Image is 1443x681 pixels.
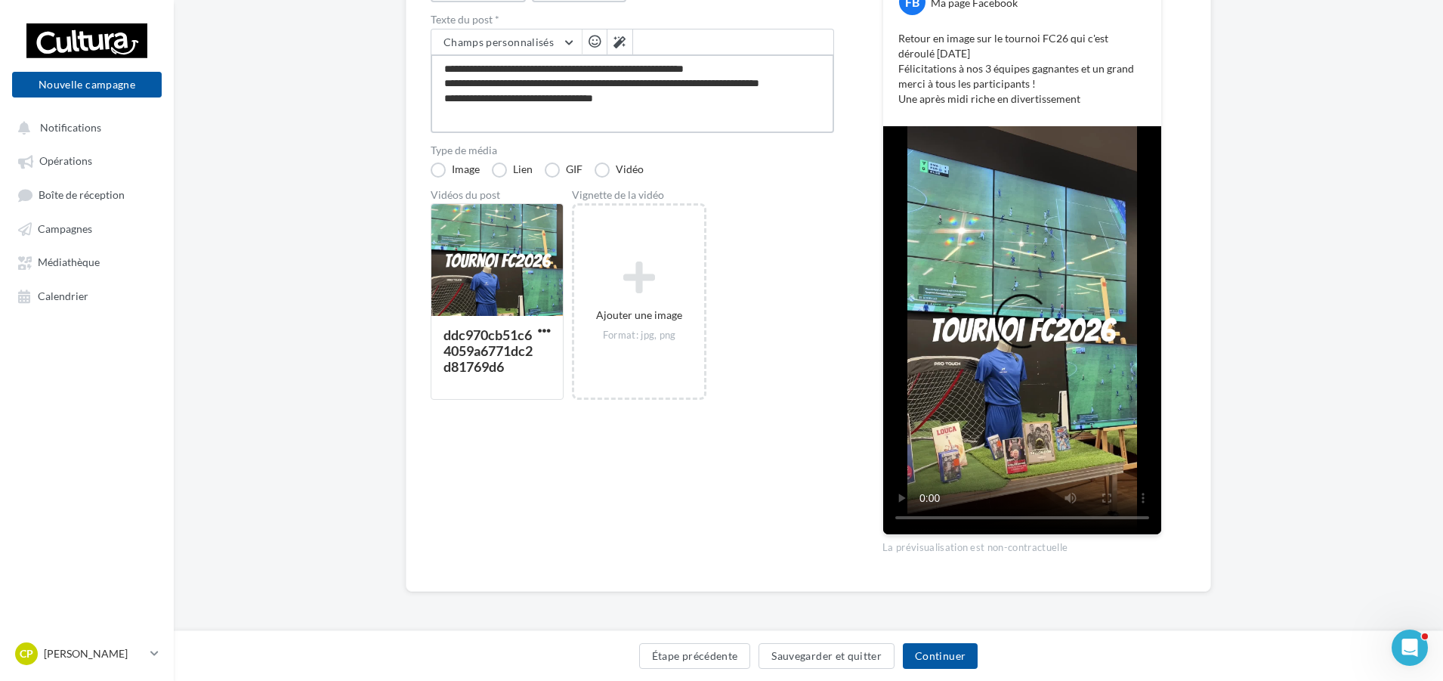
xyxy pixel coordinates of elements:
span: Champs personnalisés [443,36,554,48]
button: Nouvelle campagne [12,72,162,98]
span: Calendrier [38,289,88,302]
span: Médiathèque [38,256,100,269]
div: La prévisualisation est non-contractuelle [882,535,1162,555]
button: Notifications [9,113,159,141]
p: [PERSON_NAME] [44,646,144,661]
label: Image [431,163,480,178]
a: CP [PERSON_NAME] [12,639,162,668]
a: Opérations [9,147,165,174]
label: Texte du post * [431,14,834,25]
span: CP [20,646,33,661]
span: Boîte de réception [39,188,125,201]
div: ddc970cb51c64059a6771dc2d81769d6 [443,327,533,375]
button: Sauvegarder et quitter [759,643,895,669]
div: Vignette de la vidéo [572,190,706,200]
label: Vidéo [595,163,644,178]
button: Champs personnalisés [431,29,582,55]
button: Continuer [903,643,978,669]
span: Opérations [39,155,92,168]
iframe: Intercom live chat [1392,630,1428,666]
label: Lien [492,163,533,178]
div: Vidéos du post [431,190,564,200]
a: Médiathèque [9,248,165,275]
span: Campagnes [38,222,92,235]
span: Notifications [40,121,101,134]
a: Calendrier [9,282,165,309]
p: Retour en image sur le tournoi FC26 qui c'est déroulé [DATE] Félicitations à nos 3 équipes gagnan... [898,31,1146,107]
button: Étape précédente [639,643,751,669]
label: GIF [545,163,582,178]
label: Type de média [431,145,834,156]
a: Boîte de réception [9,181,165,209]
a: Campagnes [9,215,165,242]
